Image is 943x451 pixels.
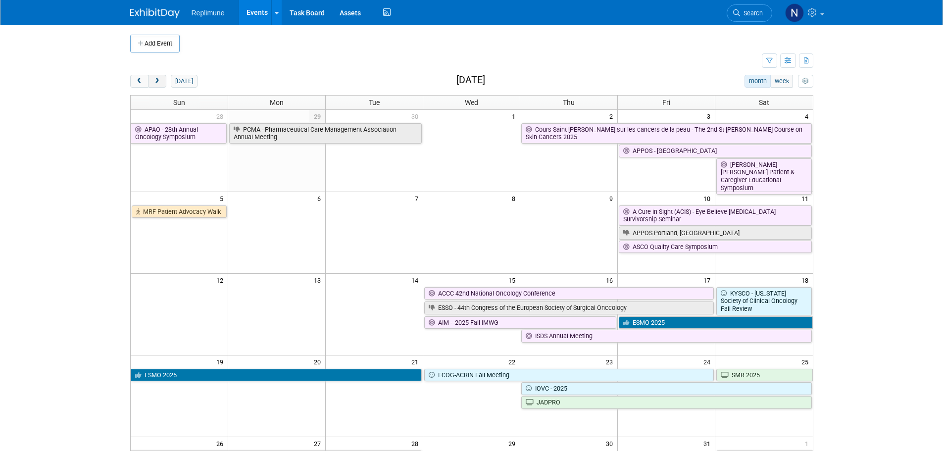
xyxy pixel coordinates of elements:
[507,437,520,450] span: 29
[215,110,228,122] span: 28
[619,241,811,253] a: ASCO Quality Care Symposium
[770,75,793,88] button: week
[507,355,520,368] span: 22
[270,99,284,106] span: Mon
[798,75,813,88] button: myCustomButton
[716,158,811,195] a: [PERSON_NAME] [PERSON_NAME] Patient & Caregiver Educational Symposium
[800,274,813,286] span: 18
[309,110,325,122] span: 29
[173,99,185,106] span: Sun
[215,437,228,450] span: 26
[132,205,227,218] a: MRF Patient Advocacy Walk
[131,369,422,382] a: ESMO 2025
[800,355,813,368] span: 25
[619,205,811,226] a: A Cure in Sight (ACIS) - Eye Believe [MEDICAL_DATA] Survivorship Seminar
[313,355,325,368] span: 20
[800,192,813,204] span: 11
[702,437,715,450] span: 31
[605,355,617,368] span: 23
[702,355,715,368] span: 24
[424,287,714,300] a: ACCC 42nd National Oncology Conference
[619,145,811,157] a: APPOS - [GEOGRAPHIC_DATA]
[804,437,813,450] span: 1
[706,110,715,122] span: 3
[802,78,809,85] i: Personalize Calendar
[229,123,422,144] a: PCMA - Pharmaceutical Care Management Association Annual Meeting
[605,274,617,286] span: 16
[702,192,715,204] span: 10
[521,123,811,144] a: Cours Saint [PERSON_NAME] sur les cancers de la peau - The 2nd St-[PERSON_NAME] Course on Skin Ca...
[662,99,670,106] span: Fri
[215,355,228,368] span: 19
[785,3,804,22] img: Nicole Schaeffner
[313,437,325,450] span: 27
[521,382,811,395] a: IOVC - 2025
[511,110,520,122] span: 1
[804,110,813,122] span: 4
[456,75,485,86] h2: [DATE]
[192,9,225,17] span: Replimune
[424,301,714,314] a: ESSO - 44th Congress of the European Society of Surgical Onccology
[410,437,423,450] span: 28
[521,330,811,343] a: ISDS Annual Meeting
[716,287,811,315] a: KYSCO - [US_STATE] Society of Clinical Oncology Fall Review
[740,9,763,17] span: Search
[727,4,772,22] a: Search
[130,75,149,88] button: prev
[130,35,180,52] button: Add Event
[608,192,617,204] span: 9
[410,274,423,286] span: 14
[414,192,423,204] span: 7
[219,192,228,204] span: 5
[563,99,575,106] span: Thu
[410,355,423,368] span: 21
[608,110,617,122] span: 2
[759,99,769,106] span: Sat
[619,227,811,240] a: APPOS Portland, [GEOGRAPHIC_DATA]
[511,192,520,204] span: 8
[716,369,812,382] a: SMR 2025
[619,316,812,329] a: ESMO 2025
[369,99,380,106] span: Tue
[702,274,715,286] span: 17
[507,274,520,286] span: 15
[521,396,811,409] a: JADPRO
[131,123,227,144] a: APAO - 28th Annual Oncology Symposium
[424,369,714,382] a: ECOG-ACRIN Fall Meeting
[465,99,478,106] span: Wed
[744,75,771,88] button: month
[171,75,197,88] button: [DATE]
[316,192,325,204] span: 6
[605,437,617,450] span: 30
[424,316,617,329] a: AIM - -2025 Fall IMWG
[313,274,325,286] span: 13
[148,75,166,88] button: next
[130,8,180,18] img: ExhibitDay
[215,274,228,286] span: 12
[410,110,423,122] span: 30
